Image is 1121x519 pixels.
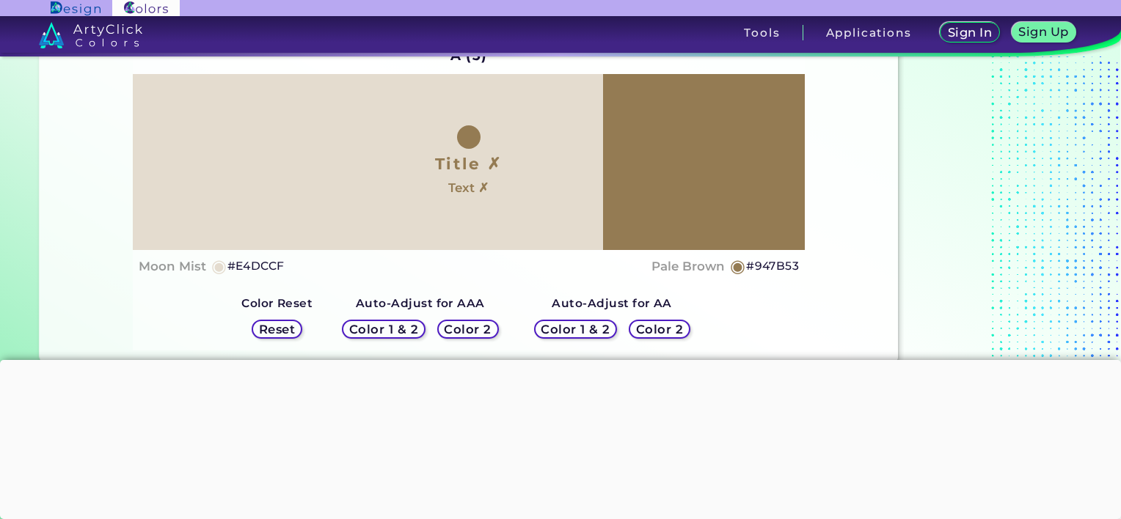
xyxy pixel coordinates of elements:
[211,257,227,275] h5: ◉
[544,323,607,334] h5: Color 1 & 2
[139,256,206,277] h4: Moon Mist
[730,257,746,275] h5: ◉
[638,323,681,334] h5: Color 2
[39,22,142,48] img: logo_artyclick_colors_white.svg
[1020,26,1067,37] h5: Sign Up
[552,296,671,310] strong: Auto-Adjust for AA
[260,323,293,334] h5: Reset
[651,256,725,277] h4: Pale Brown
[227,257,285,276] h5: #E4DCCF
[943,23,998,43] a: Sign In
[744,27,780,38] h3: Tools
[352,323,416,334] h5: Color 1 & 2
[446,323,489,334] h5: Color 2
[241,296,313,310] strong: Color Reset
[949,27,990,38] h5: Sign In
[746,257,799,276] h5: #947B53
[51,1,100,15] img: ArtyClick Design logo
[448,177,489,199] h4: Text ✗
[435,152,503,174] h1: Title ✗
[1014,23,1073,43] a: Sign Up
[356,296,485,310] strong: Auto-Adjust for AAA
[826,27,912,38] h3: Applications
